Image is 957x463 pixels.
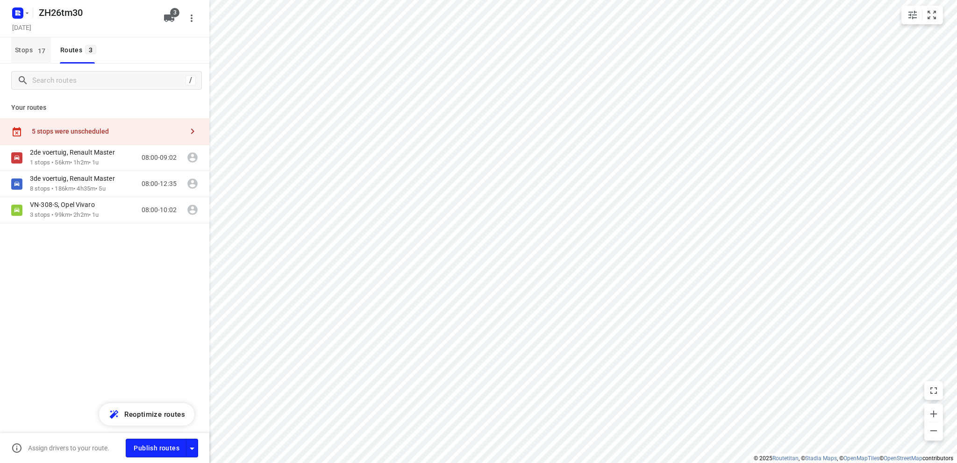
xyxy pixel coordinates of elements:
p: 1 stops • 56km • 1h2m • 1u [30,158,124,167]
div: small contained button group [901,6,943,24]
h5: [DATE] [8,22,35,33]
div: 5 stops were unscheduled [32,128,183,135]
p: 8 stops • 186km • 4h35m • 5u [30,185,124,193]
button: Publish routes [126,439,186,457]
p: 3 stops • 99km • 2h2m • 1u [30,211,104,220]
p: 08:00-12:35 [142,179,177,189]
span: 3 [85,45,96,54]
span: Assign driver [183,200,202,219]
input: Search routes [32,73,186,88]
div: / [186,75,196,85]
a: OpenMapTiles [843,455,879,462]
div: Driver app settings [186,442,198,454]
button: Fit zoom [922,6,941,24]
span: 3 [170,8,179,17]
span: Assign driver [183,148,202,167]
p: 08:00-09:02 [142,153,177,163]
a: OpenStreetMap [884,455,922,462]
p: 3de voertuig, Renault Master [30,174,121,183]
p: VN-308-S, Opel Vivaro [30,200,100,209]
button: 3 [160,9,179,28]
span: Publish routes [134,442,179,454]
span: Reoptimize routes [124,408,185,420]
span: Assign driver [183,174,202,193]
button: Map settings [903,6,922,24]
p: 08:00-10:02 [142,205,177,215]
a: Routetitan [772,455,799,462]
a: Stadia Maps [805,455,837,462]
p: 2de voertuig, Renault Master [30,148,121,157]
li: © 2025 , © , © © contributors [754,455,953,462]
p: Your routes [11,103,198,113]
span: Stops [15,44,51,56]
div: Routes [60,44,99,56]
span: 17 [36,46,48,55]
p: Assign drivers to your route. [28,444,109,452]
button: Reoptimize routes [99,403,194,426]
button: More [182,9,201,28]
h5: Rename [35,5,156,20]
